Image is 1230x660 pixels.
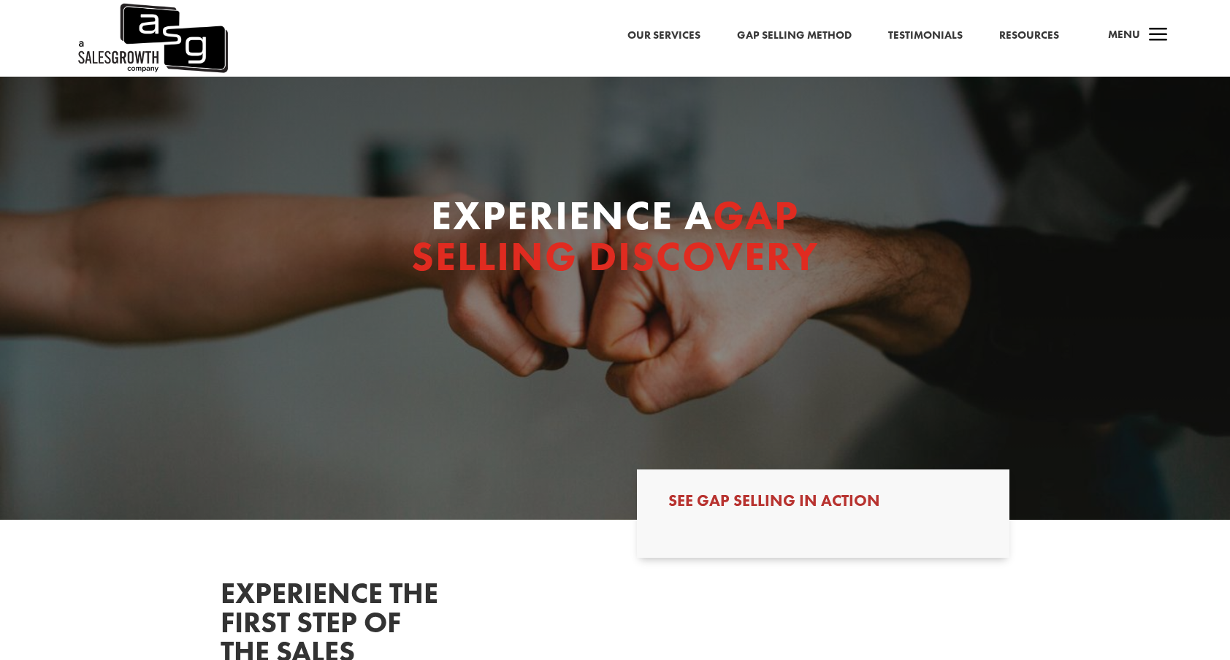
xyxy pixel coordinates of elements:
[1144,21,1173,50] span: a
[668,493,978,516] h3: See Gap Selling in Action
[1108,27,1140,42] span: Menu
[737,26,852,45] a: Gap Selling Method
[888,26,963,45] a: Testimonials
[627,26,700,45] a: Our Services
[999,26,1059,45] a: Resources
[411,189,819,283] span: Gap Selling Discovery
[409,195,822,284] h1: Experience a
